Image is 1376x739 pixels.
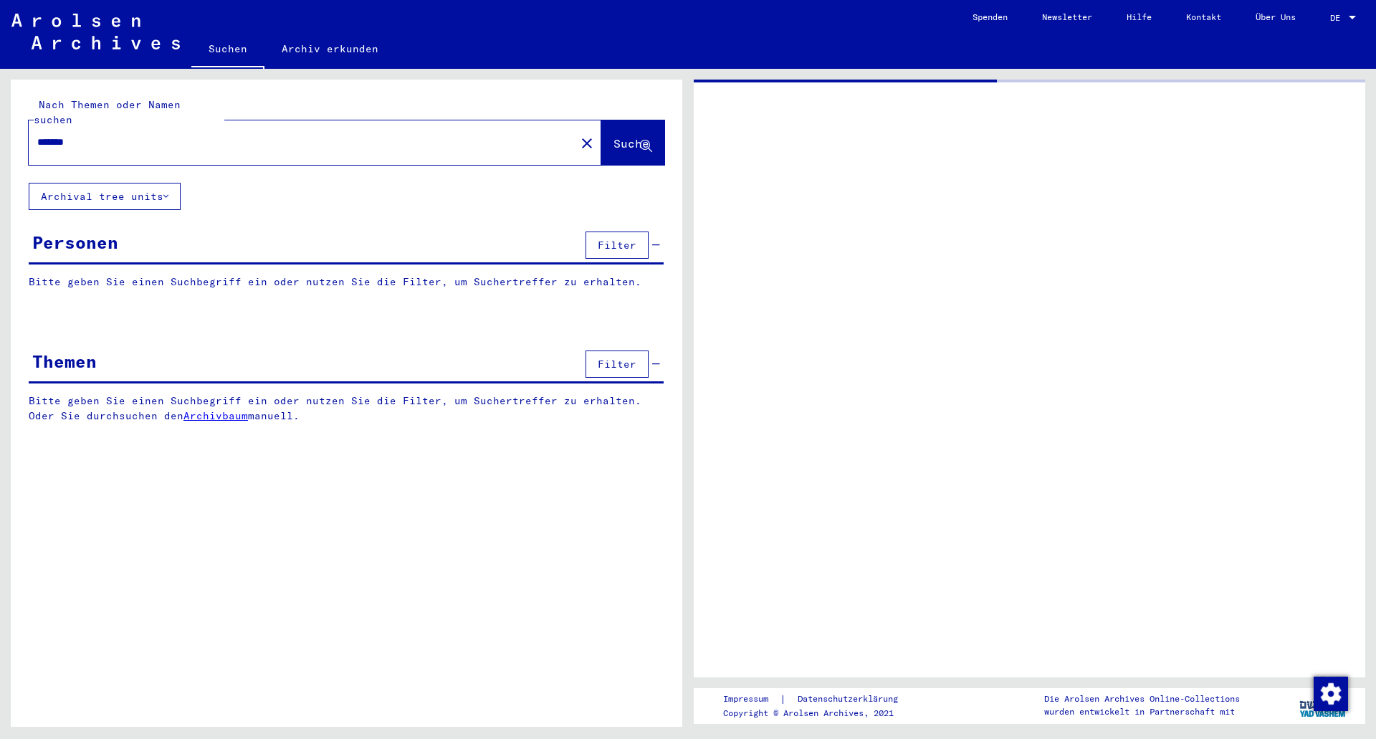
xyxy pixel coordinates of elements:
button: Suche [601,120,664,165]
p: Bitte geben Sie einen Suchbegriff ein oder nutzen Sie die Filter, um Suchertreffer zu erhalten. O... [29,394,664,424]
img: yv_logo.png [1296,687,1350,723]
mat-label: Nach Themen oder Namen suchen [34,98,181,126]
p: wurden entwickelt in Partnerschaft mit [1044,705,1240,718]
span: DE [1330,13,1346,23]
div: | [723,692,915,707]
a: Suchen [191,32,264,69]
mat-icon: close [578,135,596,152]
div: Personen [32,229,118,255]
button: Clear [573,128,601,157]
p: Bitte geben Sie einen Suchbegriff ein oder nutzen Sie die Filter, um Suchertreffer zu erhalten. [29,275,664,290]
p: Copyright © Arolsen Archives, 2021 [723,707,915,720]
p: Die Arolsen Archives Online-Collections [1044,692,1240,705]
a: Archiv erkunden [264,32,396,66]
img: Zustimmung ändern [1314,677,1348,711]
span: Suche [613,136,649,151]
button: Filter [586,351,649,378]
div: Themen [32,348,97,374]
span: Filter [598,358,636,371]
a: Archivbaum [183,409,248,422]
button: Archival tree units [29,183,181,210]
span: Filter [598,239,636,252]
button: Filter [586,232,649,259]
img: Arolsen_neg.svg [11,14,180,49]
a: Impressum [723,692,780,707]
a: Datenschutzerklärung [786,692,915,707]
